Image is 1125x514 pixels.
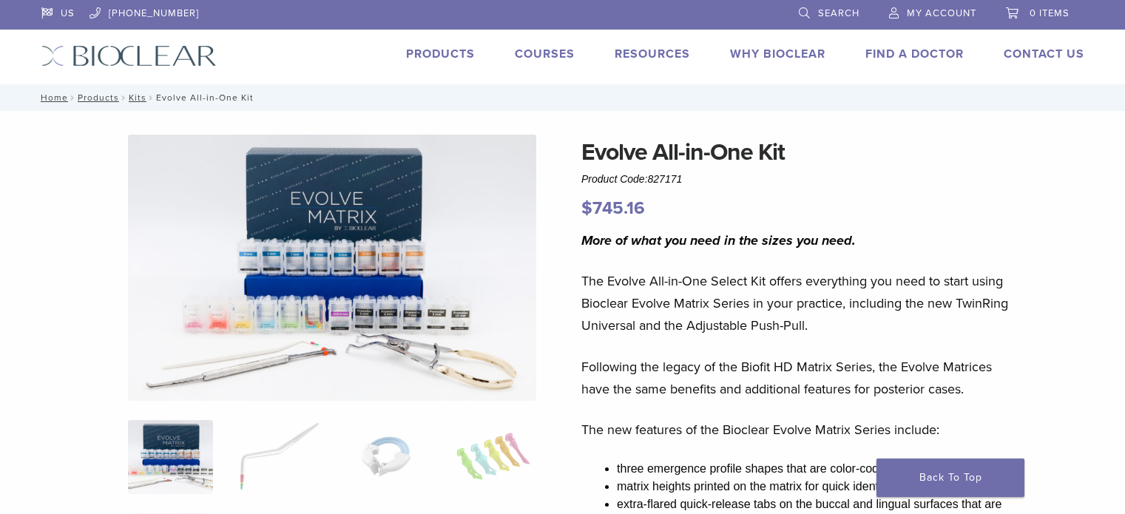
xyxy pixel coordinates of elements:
[406,47,475,61] a: Products
[581,197,645,219] bdi: 745.16
[78,92,119,103] a: Products
[129,92,146,103] a: Kits
[907,7,976,19] span: My Account
[1030,7,1070,19] span: 0 items
[119,94,129,101] span: /
[235,420,320,494] img: Evolve All-in-One Kit - Image 2
[343,420,428,494] img: Evolve All-in-One Kit - Image 3
[68,94,78,101] span: /
[615,47,690,61] a: Resources
[146,94,156,101] span: /
[515,47,575,61] a: Courses
[581,270,1016,337] p: The Evolve All-in-One Select Kit offers everything you need to start using Bioclear Evolve Matrix...
[36,92,68,103] a: Home
[581,135,1016,170] h1: Evolve All-in-One Kit
[30,84,1095,111] nav: Evolve All-in-One Kit
[876,459,1024,497] a: Back To Top
[581,419,1016,441] p: The new features of the Bioclear Evolve Matrix Series include:
[128,135,536,401] img: IMG_0457
[581,356,1016,400] p: Following the legacy of the Biofit HD Matrix Series, the Evolve Matrices have the same benefits a...
[456,420,530,494] img: Evolve All-in-One Kit - Image 4
[1004,47,1084,61] a: Contact Us
[730,47,825,61] a: Why Bioclear
[128,420,213,494] img: IMG_0457-scaled-e1745362001290-300x300.jpg
[818,7,859,19] span: Search
[617,478,1016,496] li: matrix heights printed on the matrix for quick identification
[581,173,682,185] span: Product Code:
[648,173,683,185] span: 827171
[581,197,592,219] span: $
[41,45,217,67] img: Bioclear
[617,460,1016,478] li: three emergence profile shapes that are color-coded on the tab
[581,232,856,248] i: More of what you need in the sizes you need.
[865,47,964,61] a: Find A Doctor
